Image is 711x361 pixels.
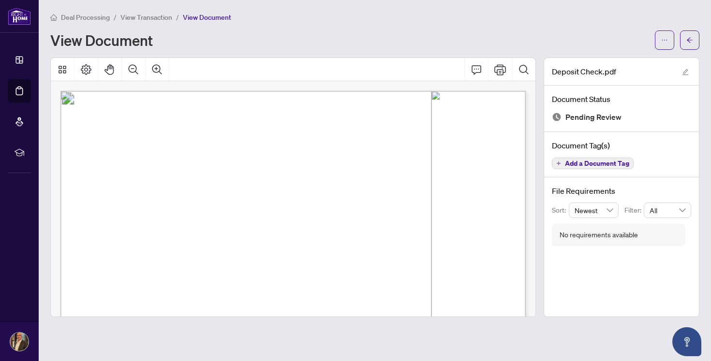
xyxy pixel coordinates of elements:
p: Sort: [552,205,569,216]
h4: Document Status [552,93,691,105]
span: View Transaction [120,13,172,22]
h1: View Document [50,32,153,48]
h4: Document Tag(s) [552,140,691,151]
div: No requirements available [560,230,638,240]
span: Add a Document Tag [565,160,629,167]
span: View Document [183,13,231,22]
span: Newest [575,203,613,217]
h4: File Requirements [552,185,691,197]
span: home [50,14,57,21]
span: All [650,203,685,217]
span: Deal Processing [61,13,110,22]
span: plus [556,161,561,166]
span: Pending Review [565,111,622,124]
button: Add a Document Tag [552,158,634,169]
span: Deposit Check.pdf [552,66,616,77]
span: ellipsis [661,37,668,43]
li: / [176,12,179,23]
img: Document Status [552,112,562,122]
span: edit [682,69,689,75]
span: arrow-left [686,37,693,43]
img: logo [8,7,31,25]
li: / [114,12,117,23]
img: Profile Icon [10,332,29,351]
p: Filter: [624,205,644,216]
button: Open asap [672,327,701,356]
